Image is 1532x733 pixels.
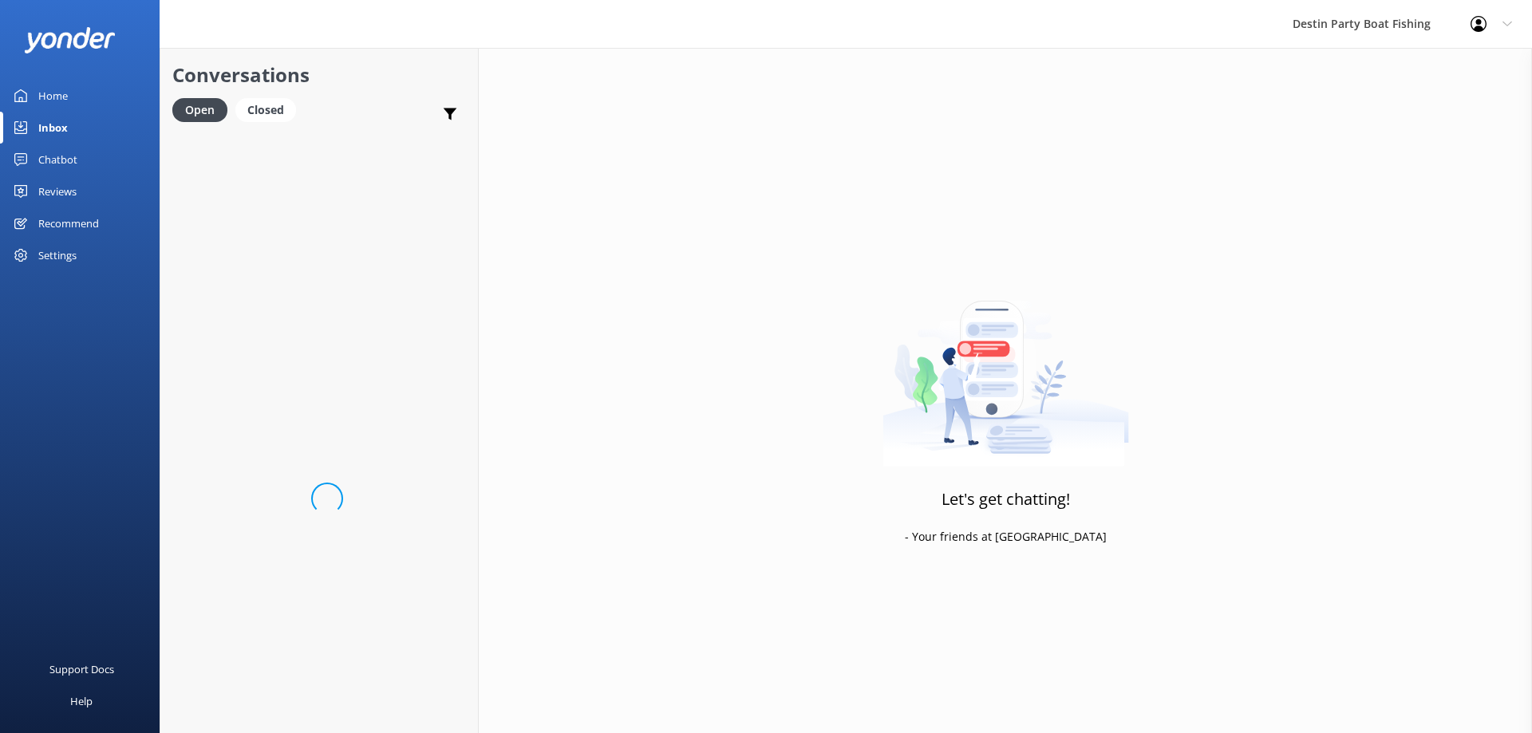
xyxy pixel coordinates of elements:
[172,100,235,118] a: Open
[172,60,466,90] h2: Conversations
[882,267,1129,467] img: artwork of a man stealing a conversation from at giant smartphone
[38,239,77,271] div: Settings
[38,144,77,175] div: Chatbot
[172,98,227,122] div: Open
[235,98,296,122] div: Closed
[38,112,68,144] div: Inbox
[24,27,116,53] img: yonder-white-logo.png
[38,80,68,112] div: Home
[942,487,1070,512] h3: Let's get chatting!
[235,100,304,118] a: Closed
[38,207,99,239] div: Recommend
[70,685,93,717] div: Help
[38,175,77,207] div: Reviews
[49,653,114,685] div: Support Docs
[905,528,1107,546] p: - Your friends at [GEOGRAPHIC_DATA]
